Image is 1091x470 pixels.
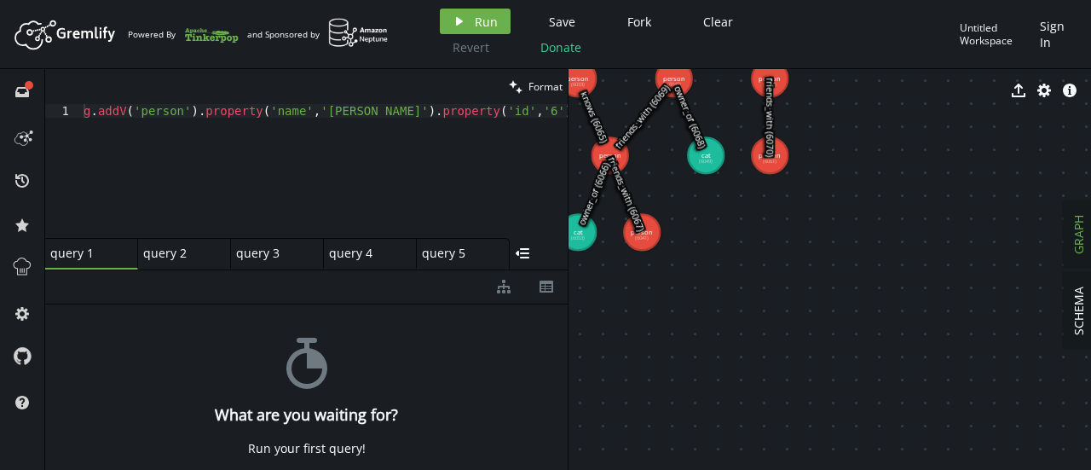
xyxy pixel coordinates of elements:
[635,235,649,241] tspan: (6041)
[1040,18,1070,50] span: Sign In
[329,246,397,261] span: query 4
[453,39,489,55] span: Revert
[1071,287,1087,335] span: SCHEMA
[440,9,511,34] button: Run
[128,20,239,49] div: Powered By
[528,79,563,94] span: Format
[759,151,781,160] tspan: person
[549,14,575,30] span: Save
[703,14,733,30] span: Clear
[215,406,398,424] h4: What are you waiting for?
[690,9,746,34] button: Clear
[1031,9,1078,60] button: Sign In
[440,34,502,60] button: Revert
[536,9,588,34] button: Save
[763,158,776,165] tspan: (6061)
[143,246,211,261] span: query 2
[236,246,304,261] span: query 3
[571,235,585,241] tspan: (6053)
[475,14,498,30] span: Run
[248,441,366,456] div: Run your first query!
[50,246,118,261] span: query 1
[627,14,651,30] span: Fork
[1071,215,1087,254] span: GRAPH
[701,151,711,160] tspan: cat
[603,158,617,165] tspan: (6037)
[699,158,713,165] tspan: (6049)
[528,34,594,60] button: Donate
[764,78,776,157] text: friends_with (6070)
[247,18,389,50] div: and Sponsored by
[328,18,389,48] img: AWS Neptune
[45,104,80,118] div: 1
[422,246,490,261] span: query 5
[631,228,653,236] tspan: person
[614,9,665,34] button: Fork
[504,69,568,104] button: Format
[574,228,583,236] tspan: cat
[960,21,1031,48] div: Untitled Workspace
[599,151,621,160] tspan: person
[540,39,581,55] span: Donate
